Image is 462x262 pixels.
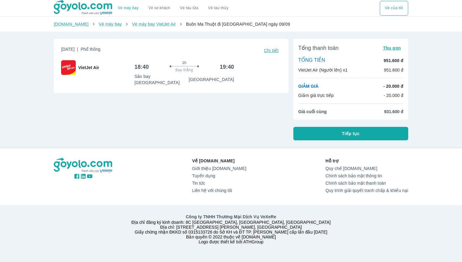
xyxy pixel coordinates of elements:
div: choose transportation mode [380,1,408,16]
img: logo [54,158,113,173]
a: Vé máy bay VietJet Air [132,22,176,27]
span: Tổng thanh toán [298,44,339,52]
div: choose transportation mode [113,1,233,16]
a: Vé máy bay [99,22,122,27]
a: Quy trình giải quyết tranh chấp & khiếu nại [325,188,408,193]
a: Tin tức [192,181,246,186]
a: Vé tàu lửa [175,1,203,16]
a: Giới thiệu [DOMAIN_NAME] [192,166,246,171]
p: Giảm giá trực tiếp [298,92,334,98]
p: VietJet Air (Người lớn) x1 [298,67,347,73]
p: GIẢM GIÁ [298,83,318,89]
span: VietJet Air [78,65,99,71]
p: - 20.000 đ [383,92,403,98]
p: 951.600 đ [384,57,403,64]
nav: breadcrumb [54,21,408,27]
a: Chính sách bảo mật thông tin [325,173,408,178]
div: Địa chỉ đăng ký kinh doanh: 8C [GEOGRAPHIC_DATA], [GEOGRAPHIC_DATA], [GEOGRAPHIC_DATA] Địa chỉ: [... [50,214,412,244]
a: Vé xe khách [148,6,170,10]
a: [DOMAIN_NAME] [54,22,89,27]
p: Công ty TNHH Thương Mại Dịch Vụ VeXeRe [55,214,407,220]
p: TỔNG TIỀN [298,57,325,64]
span: Buôn Ma Thuột đi [GEOGRAPHIC_DATA] ngày 09/09 [186,22,290,27]
p: 951.600 đ [384,67,403,73]
p: Sân bay [GEOGRAPHIC_DATA] [134,73,189,86]
a: Chính sách bảo mật thanh toán [325,181,408,186]
p: - 20.000 đ [383,83,403,89]
span: | [77,47,78,52]
p: Về [DOMAIN_NAME] [192,158,246,164]
button: Thu gọn [380,44,403,52]
a: Vé máy bay [118,6,139,10]
span: Thu gọn [383,46,401,50]
a: Quy chế [DOMAIN_NAME] [325,166,408,171]
span: [DATE] [61,46,101,55]
button: Chi tiết [262,46,281,55]
h6: 18:40 [134,63,149,71]
span: Phổ thông [81,47,101,52]
p: [GEOGRAPHIC_DATA] [189,76,234,83]
button: Tiếp tục [293,127,408,140]
span: Tiếp tục [342,131,360,137]
span: 1h [182,60,186,65]
button: Vé tàu thủy [203,1,233,16]
button: Vé của tôi [380,1,408,16]
a: Tuyển dụng [192,173,246,178]
span: 931.600 đ [384,109,403,115]
h6: 19:40 [220,63,234,71]
span: Bay thẳng [175,68,193,72]
p: Hỗ trợ [325,158,408,164]
span: Chi tiết [264,48,279,53]
a: Liên hệ với chúng tôi [192,188,246,193]
span: Giá cuối cùng [298,109,327,115]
